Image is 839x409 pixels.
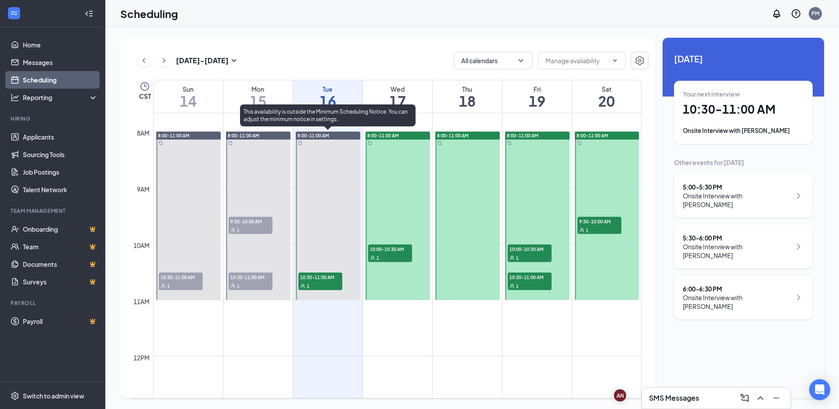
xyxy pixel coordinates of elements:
[508,244,552,253] span: 10:00-10:30 AM
[683,191,791,209] div: Onsite Interview with [PERSON_NAME]
[240,104,416,126] div: This availability is outside the Minimum Scheduling Notice. You can adjust the minimum notice in ...
[376,255,379,261] span: 1
[154,85,223,93] div: Sun
[132,353,151,362] div: 12pm
[135,184,151,194] div: 9am
[228,141,233,145] svg: Sync
[85,9,93,18] svg: Collapse
[433,80,502,113] a: September 18, 2025
[367,133,399,139] span: 8:00-11:00 AM
[809,379,830,400] div: Open Intercom Messenger
[370,255,375,261] svg: User
[23,93,98,102] div: Reporting
[502,93,572,108] h1: 19
[23,312,98,330] a: PayrollCrown
[572,85,642,93] div: Sat
[23,273,98,291] a: SurveysCrown
[229,217,272,226] span: 9:30-10:00 AM
[23,181,98,198] a: Talent Network
[611,57,618,64] svg: ChevronDown
[158,141,163,145] svg: Sync
[683,126,804,135] div: Onsite Interview with [PERSON_NAME]
[509,283,515,289] svg: User
[159,273,203,281] span: 10:30-11:00 AM
[237,227,240,233] span: 1
[509,255,515,261] svg: User
[229,55,239,66] svg: SmallChevronDown
[160,55,169,66] svg: ChevronRight
[753,391,767,405] button: ChevronUp
[11,299,96,307] div: Payroll
[140,55,148,66] svg: ChevronLeft
[683,284,791,293] div: 6:00 - 6:30 PM
[579,228,584,233] svg: User
[154,80,223,113] a: September 14, 2025
[158,54,171,67] button: ChevronRight
[23,54,98,71] a: Messages
[635,55,645,66] svg: Settings
[433,85,502,93] div: Thu
[10,9,18,18] svg: WorkstreamLogo
[508,273,552,281] span: 10:30-11:00 AM
[674,158,813,167] div: Other events for [DATE]
[793,190,804,201] svg: ChevronRight
[228,133,259,139] span: 8:00-11:00 AM
[293,80,362,113] a: September 16, 2025
[577,141,581,145] svg: Sync
[507,133,538,139] span: 8:00-11:00 AM
[298,273,342,281] span: 10:30-11:00 AM
[230,283,236,289] svg: User
[433,93,502,108] h1: 18
[140,81,150,92] svg: Clock
[137,54,151,67] button: ChevronLeft
[755,393,766,403] svg: ChevronUp
[811,10,819,17] div: PM
[368,141,372,145] svg: Sync
[23,220,98,238] a: OnboardingCrown
[793,292,804,303] svg: ChevronRight
[11,391,19,400] svg: Settings
[11,115,96,122] div: Hiring
[298,133,329,139] span: 8:00-11:00 AM
[158,133,190,139] span: 8:00-11:00 AM
[572,80,642,113] a: September 20, 2025
[502,80,572,113] a: September 19, 2025
[154,93,223,108] h1: 14
[23,71,98,89] a: Scheduling
[132,240,151,250] div: 10am
[368,244,412,253] span: 10:00-10:30 AM
[739,393,750,403] svg: ComposeMessage
[617,392,624,399] div: AN
[23,391,84,400] div: Switch to admin view
[516,56,525,65] svg: ChevronDown
[298,141,302,145] svg: Sync
[363,93,432,108] h1: 17
[631,52,649,69] button: Settings
[437,141,442,145] svg: Sync
[769,391,783,405] button: Minimize
[363,80,432,113] a: September 17, 2025
[502,85,572,93] div: Fri
[771,393,782,403] svg: Minimize
[437,133,469,139] span: 8:00-11:00 AM
[683,90,804,98] div: Your next interview
[161,283,166,289] svg: User
[577,133,608,139] span: 8:00-11:00 AM
[586,227,588,233] span: 1
[307,283,309,289] span: 1
[223,85,293,93] div: Mon
[23,238,98,255] a: TeamCrown
[293,93,362,108] h1: 16
[229,273,272,281] span: 10:30-11:00 AM
[674,52,813,65] span: [DATE]
[683,233,791,242] div: 5:30 - 6:00 PM
[683,293,791,311] div: Onsite Interview with [PERSON_NAME]
[300,283,305,289] svg: User
[771,8,782,19] svg: Notifications
[791,8,801,19] svg: QuestionInfo
[11,207,96,215] div: Team Management
[683,102,804,117] h1: 10:30 - 11:00 AM
[738,391,752,405] button: ComposeMessage
[23,36,98,54] a: Home
[223,80,293,113] a: September 15, 2025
